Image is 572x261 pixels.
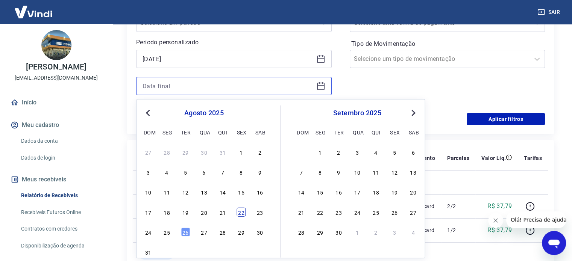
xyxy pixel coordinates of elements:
div: Choose segunda-feira, 11 de agosto de 2025 [162,187,171,196]
img: Vindi [9,0,58,23]
div: Choose domingo, 27 de julho de 2025 [144,148,153,157]
button: Previous Month [143,109,152,118]
div: Choose quinta-feira, 11 de setembro de 2025 [372,167,381,177]
div: Choose sábado, 4 de outubro de 2025 [409,228,418,237]
div: sab [409,127,418,136]
div: Choose terça-feira, 5 de agosto de 2025 [181,167,190,177]
div: Choose quarta-feira, 24 de setembro de 2025 [353,207,362,216]
div: Choose terça-feira, 23 de setembro de 2025 [334,207,343,216]
div: Choose segunda-feira, 8 de setembro de 2025 [316,167,325,177]
div: Choose quinta-feira, 31 de julho de 2025 [218,148,227,157]
div: Choose terça-feira, 19 de agosto de 2025 [181,207,190,216]
div: Choose segunda-feira, 29 de setembro de 2025 [316,228,325,237]
div: Choose segunda-feira, 22 de setembro de 2025 [316,207,325,216]
div: Choose domingo, 31 de agosto de 2025 [297,148,306,157]
p: Tarifas [524,154,542,162]
div: month 2025-09 [296,146,419,237]
div: Choose quarta-feira, 27 de agosto de 2025 [199,228,208,237]
div: Choose quarta-feira, 10 de setembro de 2025 [353,167,362,177]
div: Choose sábado, 23 de agosto de 2025 [255,207,264,216]
div: Choose sexta-feira, 5 de setembro de 2025 [390,148,399,157]
div: Choose domingo, 24 de agosto de 2025 [144,228,153,237]
div: seg [162,127,171,136]
div: Choose segunda-feira, 1 de setembro de 2025 [162,247,171,256]
a: Início [9,94,103,111]
button: Meus recebíveis [9,171,103,188]
div: Choose sexta-feira, 5 de setembro de 2025 [237,247,246,256]
div: agosto 2025 [143,109,265,118]
div: Choose segunda-feira, 18 de agosto de 2025 [162,207,171,216]
div: dom [144,127,153,136]
div: qui [218,127,227,136]
div: Choose sábado, 27 de setembro de 2025 [409,207,418,216]
label: Tipo de Movimentação [351,39,544,48]
div: Choose quinta-feira, 18 de setembro de 2025 [372,187,381,196]
button: Next Month [409,109,418,118]
img: 25cb0f7b-aa61-4434-9177-116d2142747f.jpeg [41,30,71,60]
div: Choose sexta-feira, 8 de agosto de 2025 [237,167,246,177]
div: Choose quarta-feira, 20 de agosto de 2025 [199,207,208,216]
div: Choose domingo, 10 de agosto de 2025 [144,187,153,196]
p: R$ 37,79 [487,202,512,211]
div: Choose domingo, 17 de agosto de 2025 [144,207,153,216]
a: Relatório de Recebíveis [18,188,103,203]
div: Choose quarta-feira, 13 de agosto de 2025 [199,187,208,196]
div: Choose sexta-feira, 19 de setembro de 2025 [390,187,399,196]
div: Choose segunda-feira, 4 de agosto de 2025 [162,167,171,177]
div: Choose quinta-feira, 4 de setembro de 2025 [372,148,381,157]
div: Choose sábado, 30 de agosto de 2025 [255,228,264,237]
div: Choose quarta-feira, 1 de outubro de 2025 [353,228,362,237]
div: Choose sábado, 13 de setembro de 2025 [409,167,418,177]
div: Choose domingo, 14 de setembro de 2025 [297,187,306,196]
button: Meu cadastro [9,117,103,133]
div: qui [372,127,381,136]
div: Choose sábado, 9 de agosto de 2025 [255,167,264,177]
div: Choose quarta-feira, 3 de setembro de 2025 [199,247,208,256]
div: Choose sábado, 20 de setembro de 2025 [409,187,418,196]
div: dom [297,127,306,136]
div: qua [353,127,362,136]
a: Contratos com credores [18,221,103,237]
div: Choose terça-feira, 12 de agosto de 2025 [181,187,190,196]
div: month 2025-08 [143,146,265,258]
div: Choose sábado, 2 de agosto de 2025 [255,148,264,157]
div: ter [181,127,190,136]
div: setembro 2025 [296,109,419,118]
p: Período personalizado [136,38,332,47]
p: Valor Líq. [481,154,506,162]
div: Choose sábado, 16 de agosto de 2025 [255,187,264,196]
div: Choose domingo, 7 de setembro de 2025 [297,167,306,177]
div: Choose quarta-feira, 17 de setembro de 2025 [353,187,362,196]
div: Choose quinta-feira, 4 de setembro de 2025 [218,247,227,256]
div: Choose segunda-feira, 1 de setembro de 2025 [316,148,325,157]
a: Disponibilização de agenda [18,238,103,253]
div: Choose terça-feira, 26 de agosto de 2025 [181,228,190,237]
div: Choose quinta-feira, 7 de agosto de 2025 [218,167,227,177]
div: Choose domingo, 28 de setembro de 2025 [297,228,306,237]
div: Choose terça-feira, 30 de setembro de 2025 [334,228,343,237]
div: seg [316,127,325,136]
div: Choose domingo, 3 de agosto de 2025 [144,167,153,177]
button: Aplicar filtros [467,113,545,125]
p: [EMAIL_ADDRESS][DOMAIN_NAME] [15,74,98,82]
div: ter [334,127,343,136]
div: sab [255,127,264,136]
div: Choose terça-feira, 16 de setembro de 2025 [334,187,343,196]
div: Choose terça-feira, 9 de setembro de 2025 [334,167,343,177]
div: Choose sexta-feira, 12 de setembro de 2025 [390,167,399,177]
div: Choose quarta-feira, 3 de setembro de 2025 [353,148,362,157]
div: Choose terça-feira, 29 de julho de 2025 [181,148,190,157]
div: Choose sexta-feira, 1 de agosto de 2025 [237,148,246,157]
div: sex [390,127,399,136]
div: Choose quinta-feira, 25 de setembro de 2025 [372,207,381,216]
div: Choose quinta-feira, 28 de agosto de 2025 [218,228,227,237]
div: Choose quinta-feira, 21 de agosto de 2025 [218,207,227,216]
div: Choose quarta-feira, 30 de julho de 2025 [199,148,208,157]
div: Choose quarta-feira, 6 de agosto de 2025 [199,167,208,177]
span: Olá! Precisa de ajuda? [5,5,63,11]
div: Choose domingo, 21 de setembro de 2025 [297,207,306,216]
iframe: Fechar mensagem [488,213,503,228]
a: Recebíveis Futuros Online [18,205,103,220]
a: Dados de login [18,150,103,166]
div: Choose terça-feira, 2 de setembro de 2025 [334,148,343,157]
